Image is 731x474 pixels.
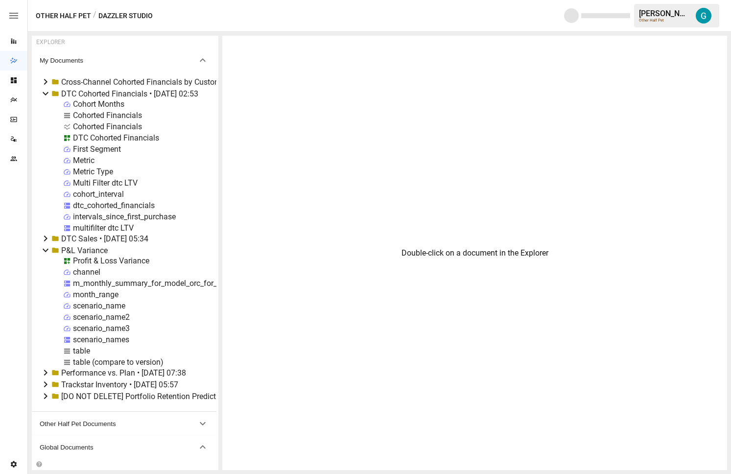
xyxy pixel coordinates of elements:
[73,290,118,299] div: month_range
[40,420,197,427] span: Other Half Pet Documents
[61,368,186,378] div: Performance vs. Plan • [DATE] 07:38
[40,57,197,64] span: My Documents
[73,279,232,288] div: m_monthly_summary_for_model_orc_for_plan
[73,324,130,333] div: scenario_name3
[32,435,216,459] button: Global Documents
[36,10,91,22] button: Other Half Pet
[73,201,155,210] div: dtc_cohorted_financials
[73,256,149,265] div: Profit & Loss Variance
[61,234,148,243] div: DTC Sales • [DATE] 05:34
[696,8,711,24] img: Gavin Acres
[73,335,129,344] div: scenario_names
[93,10,96,22] div: /
[73,178,138,188] div: Multi Filter dtc LTV
[32,48,216,72] button: My Documents
[61,392,260,401] div: [DO NOT DELETE] Portfolio Retention Prediction Accuracy
[73,357,164,367] div: table (compare to version)
[73,267,100,277] div: channel
[73,144,121,154] div: First Segment
[401,248,548,258] div: Double-click on a document in the Explorer
[73,99,124,109] div: Cohort Months
[639,18,690,23] div: Other Half Pet
[61,246,108,255] div: P&L Variance
[73,190,124,199] div: cohort_interval
[61,380,178,389] div: Trackstar Inventory • [DATE] 05:57
[73,111,142,120] div: Cohorted Financials
[61,89,198,98] div: DTC Cohorted Financials • [DATE] 02:53
[61,77,279,87] div: Cross-Channel Cohorted Financials by Customer • [DATE] 02:40
[73,156,94,165] div: Metric
[639,9,690,18] div: [PERSON_NAME]
[36,39,65,46] div: EXPLORER
[73,301,125,310] div: scenario_name
[73,133,159,142] div: DTC Cohorted Financials
[32,412,216,435] button: Other Half Pet Documents
[73,223,134,233] div: multifilter dtc LTV
[73,212,176,221] div: intervals_since_first_purchase
[40,444,197,451] span: Global Documents
[34,461,44,468] button: Collapse Folders
[73,312,130,322] div: scenario_name2
[73,346,90,355] div: table
[73,122,142,131] div: Cohorted Financials
[690,2,717,29] button: Gavin Acres
[73,167,113,176] div: Metric Type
